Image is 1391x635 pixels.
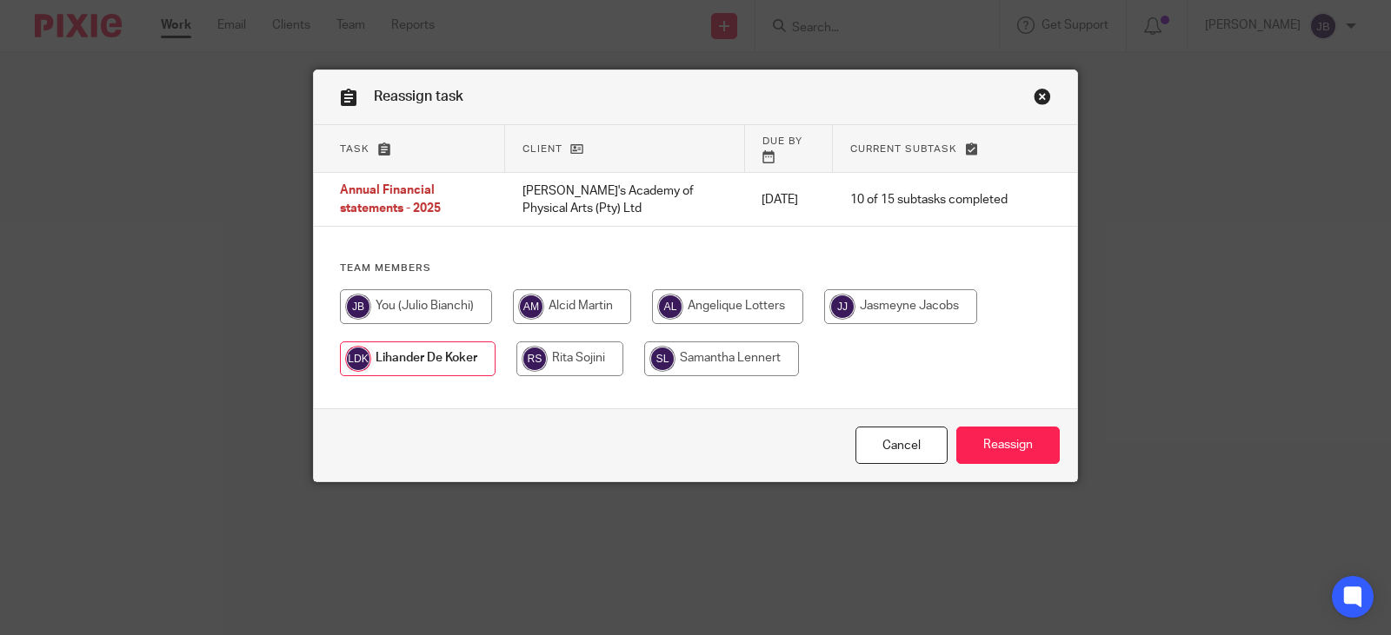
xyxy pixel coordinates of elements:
span: Task [340,144,369,154]
p: [PERSON_NAME]'s Academy of Physical Arts (Pty) Ltd [522,182,727,218]
a: Close this dialog window [855,427,948,464]
td: 10 of 15 subtasks completed [833,173,1025,227]
a: Close this dialog window [1034,88,1051,111]
span: Due by [762,136,802,146]
span: Current subtask [850,144,957,154]
span: Reassign task [374,89,463,103]
input: Reassign [956,427,1060,464]
span: Annual Financial statements - 2025 [340,185,441,215]
span: Client [522,144,562,154]
p: [DATE] [762,191,815,208]
h4: Team members [340,261,1051,275]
